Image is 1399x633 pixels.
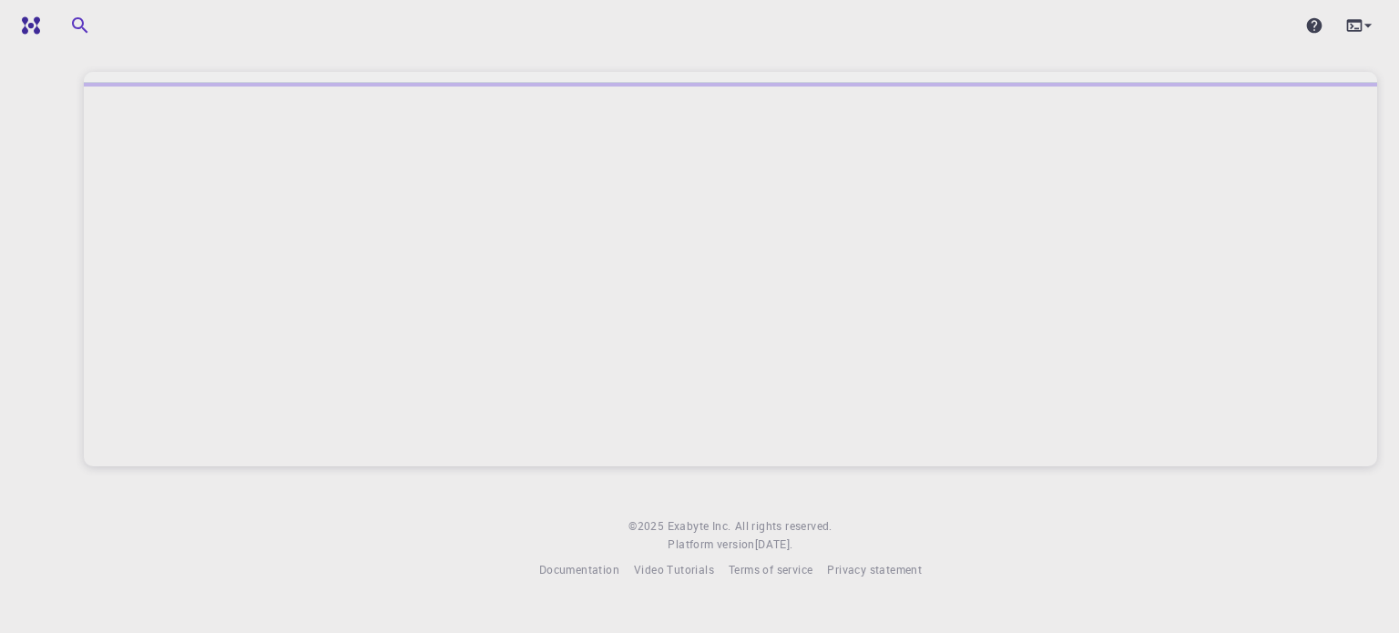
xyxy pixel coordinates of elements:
[755,536,793,551] span: [DATE] .
[668,517,731,536] a: Exabyte Inc.
[827,561,922,579] a: Privacy statement
[827,562,922,577] span: Privacy statement
[628,517,667,536] span: © 2025
[634,562,714,577] span: Video Tutorials
[735,517,832,536] span: All rights reserved.
[539,562,619,577] span: Documentation
[729,561,812,579] a: Terms of service
[729,562,812,577] span: Terms of service
[668,518,731,533] span: Exabyte Inc.
[15,16,40,35] img: logo
[668,536,754,554] span: Platform version
[755,536,793,554] a: [DATE].
[634,561,714,579] a: Video Tutorials
[539,561,619,579] a: Documentation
